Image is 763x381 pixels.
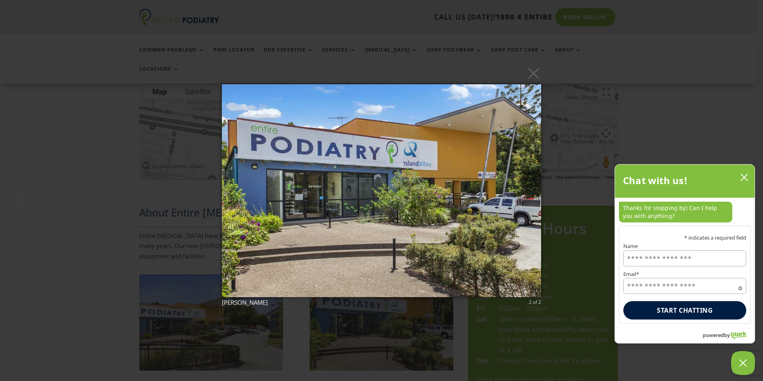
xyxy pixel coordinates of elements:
[224,64,544,82] button: ×
[731,351,755,375] button: Close Chatbox
[615,198,755,226] div: chat
[703,330,724,340] span: powered
[623,272,746,277] label: Email*
[619,202,732,222] p: Thanks for stopping by! Can I help you with anything?
[738,171,751,183] button: close chatbox
[703,328,755,343] a: Powered by Olark
[623,250,746,266] input: Name
[623,278,746,294] input: Email
[738,285,742,289] span: Required field
[623,235,746,240] p: * indicates a required field
[623,244,746,249] label: Name
[623,173,688,189] h2: Chat with us!
[529,299,541,306] div: 2 of 2
[222,68,541,313] img: Logan Podiatrist Entire Podiatry
[724,330,730,340] span: by
[222,299,541,306] div: [PERSON_NAME]
[623,301,746,319] button: Start chatting
[615,164,755,343] div: olark chatbox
